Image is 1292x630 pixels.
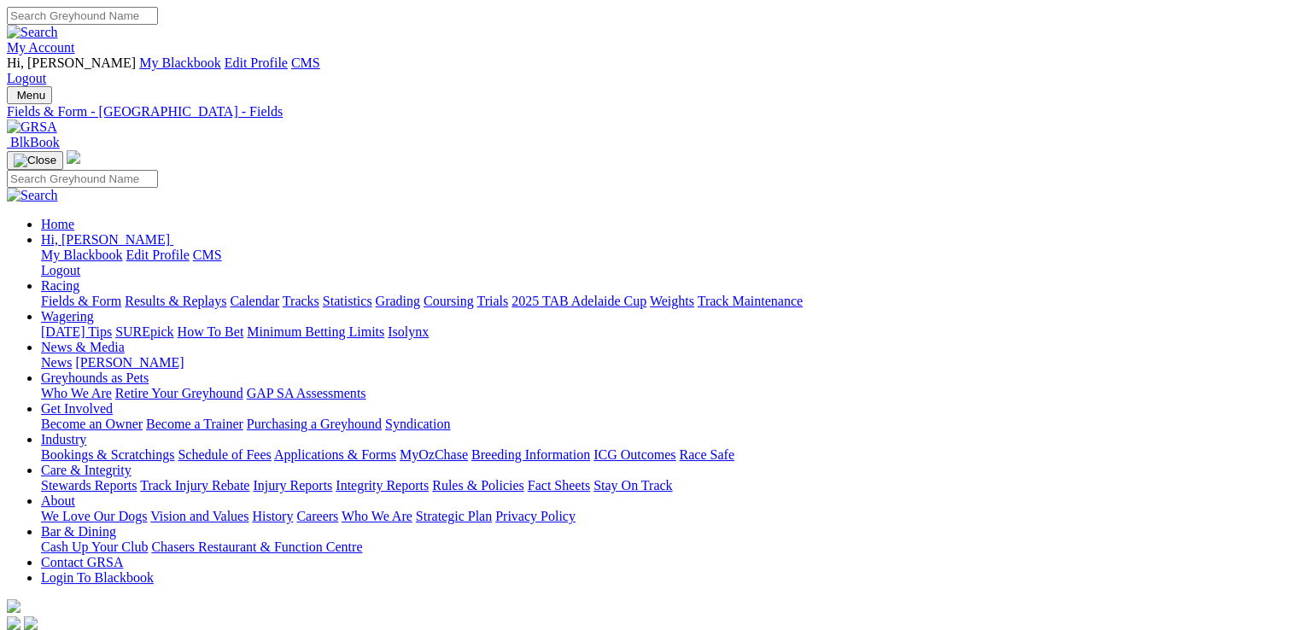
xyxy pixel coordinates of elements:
img: facebook.svg [7,616,20,630]
a: Bar & Dining [41,524,116,539]
input: Search [7,170,158,188]
img: Close [14,154,56,167]
a: Race Safe [679,447,734,462]
a: News & Media [41,340,125,354]
button: Toggle navigation [7,151,63,170]
a: ICG Outcomes [593,447,675,462]
a: Become an Owner [41,417,143,431]
div: Get Involved [41,417,1285,432]
span: Menu [17,89,45,102]
a: Retire Your Greyhound [115,386,243,400]
a: My Blackbook [41,248,123,262]
a: Who We Are [342,509,412,523]
a: Stewards Reports [41,478,137,493]
a: Statistics [323,294,372,308]
a: Fields & Form [41,294,121,308]
a: Fact Sheets [528,478,590,493]
a: Greyhounds as Pets [41,370,149,385]
img: twitter.svg [24,616,38,630]
a: Home [41,217,74,231]
a: Careers [296,509,338,523]
div: Wagering [41,324,1285,340]
img: GRSA [7,120,57,135]
a: Track Injury Rebate [140,478,249,493]
a: News [41,355,72,370]
a: GAP SA Assessments [247,386,366,400]
a: Hi, [PERSON_NAME] [41,232,173,247]
a: Login To Blackbook [41,570,154,585]
a: Edit Profile [225,55,288,70]
a: Rules & Policies [432,478,524,493]
button: Toggle navigation [7,86,52,104]
a: History [252,509,293,523]
a: Privacy Policy [495,509,576,523]
a: Breeding Information [471,447,590,462]
a: Cash Up Your Club [41,540,148,554]
a: Integrity Reports [336,478,429,493]
div: Industry [41,447,1285,463]
a: Track Maintenance [698,294,803,308]
a: Vision and Values [150,509,248,523]
a: CMS [193,248,222,262]
div: Care & Integrity [41,478,1285,493]
a: Industry [41,432,86,446]
a: Edit Profile [126,248,190,262]
a: Wagering [41,309,94,324]
a: Strategic Plan [416,509,492,523]
a: Tracks [283,294,319,308]
a: Isolynx [388,324,429,339]
div: My Account [7,55,1285,86]
img: Search [7,25,58,40]
a: Results & Replays [125,294,226,308]
img: logo-grsa-white.png [67,150,80,164]
a: Trials [476,294,508,308]
span: Hi, [PERSON_NAME] [41,232,170,247]
a: Who We Are [41,386,112,400]
a: Care & Integrity [41,463,132,477]
a: Chasers Restaurant & Function Centre [151,540,362,554]
img: Search [7,188,58,203]
a: Fields & Form - [GEOGRAPHIC_DATA] - Fields [7,104,1285,120]
a: BlkBook [7,135,60,149]
a: About [41,493,75,508]
img: logo-grsa-white.png [7,599,20,613]
div: Hi, [PERSON_NAME] [41,248,1285,278]
a: Injury Reports [253,478,332,493]
a: Stay On Track [593,478,672,493]
input: Search [7,7,158,25]
a: My Account [7,40,75,55]
a: Schedule of Fees [178,447,271,462]
a: CMS [291,55,320,70]
a: Calendar [230,294,279,308]
a: My Blackbook [139,55,221,70]
div: News & Media [41,355,1285,370]
a: How To Bet [178,324,244,339]
div: Bar & Dining [41,540,1285,555]
span: BlkBook [10,135,60,149]
div: Racing [41,294,1285,309]
a: Logout [41,263,80,277]
a: Become a Trainer [146,417,243,431]
a: Minimum Betting Limits [247,324,384,339]
a: Weights [650,294,694,308]
a: [DATE] Tips [41,324,112,339]
a: We Love Our Dogs [41,509,147,523]
a: Contact GRSA [41,555,123,569]
a: Get Involved [41,401,113,416]
a: SUREpick [115,324,173,339]
a: MyOzChase [400,447,468,462]
div: About [41,509,1285,524]
a: 2025 TAB Adelaide Cup [512,294,646,308]
a: Logout [7,71,46,85]
a: Syndication [385,417,450,431]
a: Grading [376,294,420,308]
a: [PERSON_NAME] [75,355,184,370]
span: Hi, [PERSON_NAME] [7,55,136,70]
div: Greyhounds as Pets [41,386,1285,401]
a: Racing [41,278,79,293]
a: Coursing [424,294,474,308]
a: Purchasing a Greyhound [247,417,382,431]
a: Applications & Forms [274,447,396,462]
a: Bookings & Scratchings [41,447,174,462]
